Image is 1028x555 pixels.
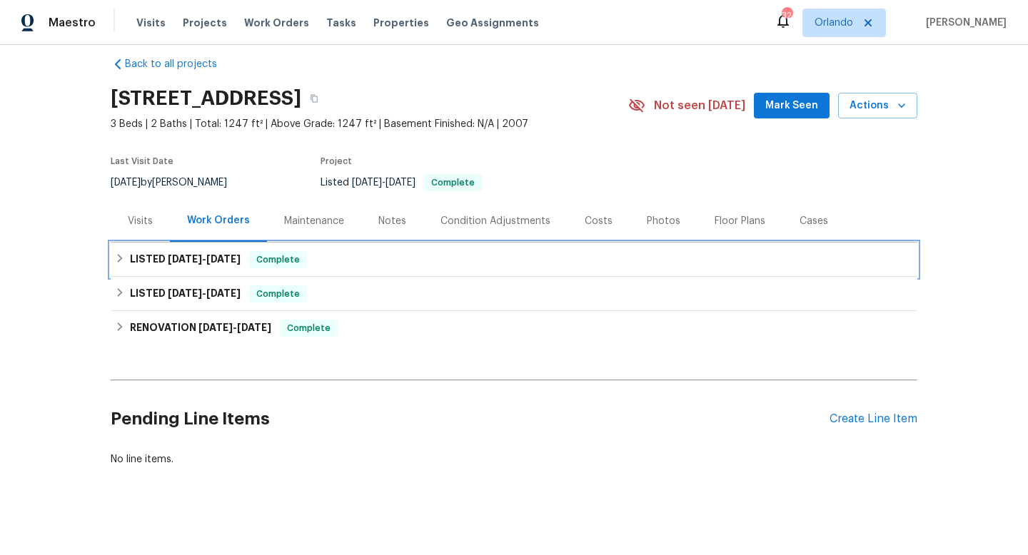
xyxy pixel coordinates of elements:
span: Work Orders [244,16,309,30]
div: Photos [647,214,680,228]
span: Last Visit Date [111,157,173,166]
div: Visits [128,214,153,228]
span: Properties [373,16,429,30]
span: Geo Assignments [446,16,539,30]
span: Project [321,157,352,166]
span: Actions [850,97,906,115]
div: Notes [378,214,406,228]
div: No line items. [111,452,917,467]
span: [DATE] [237,322,271,332]
div: RENOVATION [DATE]-[DATE]Complete [111,311,917,345]
span: Projects [183,16,227,30]
span: [DATE] [111,178,141,188]
button: Mark Seen [754,93,830,119]
span: - [352,178,415,188]
span: Mark Seen [765,97,818,115]
div: Floor Plans [715,214,765,228]
span: Tasks [326,18,356,28]
button: Copy Address [301,86,327,111]
span: Complete [425,178,480,187]
span: [DATE] [168,288,202,298]
div: Maintenance [284,214,344,228]
div: Costs [585,214,613,228]
span: Maestro [49,16,96,30]
span: [DATE] [352,178,382,188]
span: Listed [321,178,482,188]
div: by [PERSON_NAME] [111,174,244,191]
h6: LISTED [130,285,241,302]
h2: [STREET_ADDRESS] [111,91,301,106]
span: Complete [251,253,306,267]
span: Orlando [815,16,853,30]
span: [DATE] [206,288,241,298]
h6: RENOVATION [130,320,271,337]
div: Create Line Item [830,412,917,426]
div: Cases [800,214,828,228]
span: Visits [136,16,166,30]
span: [DATE] [198,322,233,332]
div: Work Orders [187,213,250,228]
button: Actions [838,93,917,119]
span: Complete [281,321,336,335]
span: [DATE] [168,254,202,264]
div: LISTED [DATE]-[DATE]Complete [111,277,917,311]
div: 32 [782,9,792,23]
h6: LISTED [130,251,241,268]
span: Complete [251,287,306,301]
h2: Pending Line Items [111,386,830,452]
span: - [168,288,241,298]
div: LISTED [DATE]-[DATE]Complete [111,243,917,277]
span: 3 Beds | 2 Baths | Total: 1247 ft² | Above Grade: 1247 ft² | Basement Finished: N/A | 2007 [111,117,628,131]
div: Condition Adjustments [440,214,550,228]
span: Not seen [DATE] [654,98,745,113]
span: - [198,322,271,332]
span: [DATE] [385,178,415,188]
span: [DATE] [206,254,241,264]
span: [PERSON_NAME] [920,16,1007,30]
a: Back to all projects [111,57,248,71]
span: - [168,254,241,264]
